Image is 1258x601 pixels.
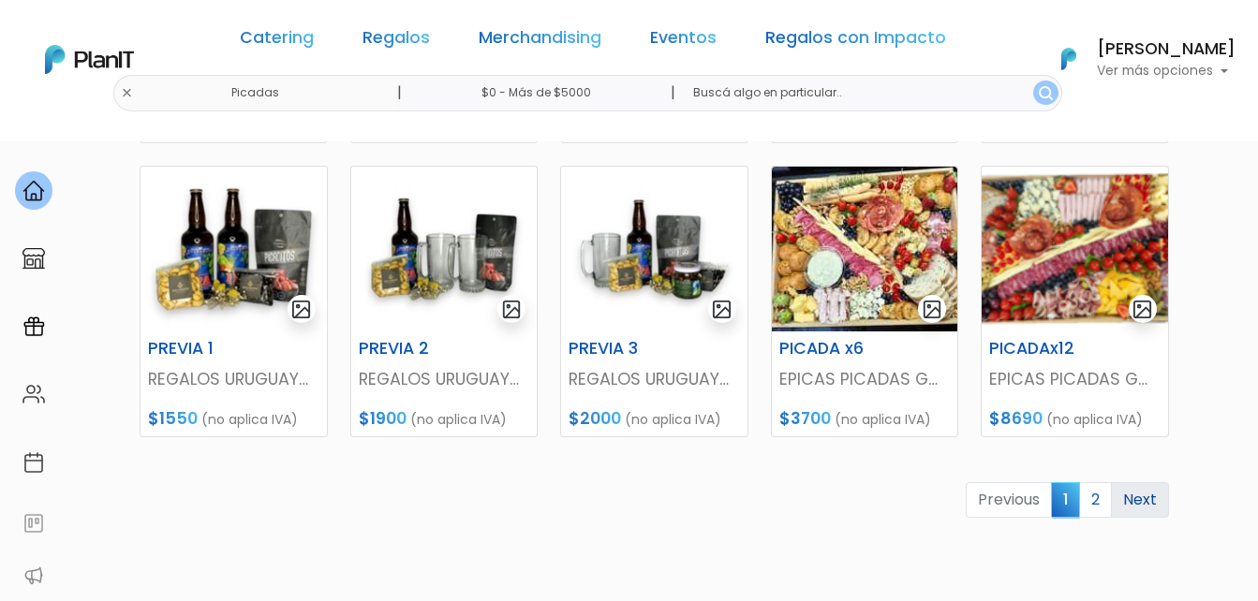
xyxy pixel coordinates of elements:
[22,180,45,202] img: home-e721727adea9d79c4d83392d1f703f7f8bce08238fde08b1acbfd93340b81755.svg
[1079,482,1112,518] a: 2
[359,407,407,430] span: $1900
[1048,38,1089,80] img: PlanIt Logo
[121,87,133,99] img: close-6986928ebcb1d6c9903e3b54e860dbc4d054630f23adef3a32610726dff6a82b.svg
[625,410,721,429] span: (no aplica IVA)
[22,247,45,270] img: marketplace-4ceaa7011d94191e9ded77b95e3339b90024bf715f7c57f8cf31f2d8c509eaba.svg
[560,166,748,437] a: gallery-light PREVIA 3 REGALOS URUGUAYOS $2000 (no aplica IVA)
[479,30,601,52] a: Merchandising
[290,299,312,320] img: gallery-light
[978,339,1107,359] h6: PICADAx12
[982,167,1168,331] img: thumb_Captura_de_pantalla_2025-06-30_160241.png
[561,167,747,331] img: thumb_2000___2000-Photoroom_-_2025-06-03T102316.809.jpg
[351,167,538,331] img: thumb_2000___2000-Photoroom_-_2025-06-03T101623.692.jpg
[140,166,328,437] a: gallery-light PREVIA 1 REGALOS URUGUAYOS $1550 (no aplica IVA)
[22,315,45,338] img: campaigns-02234683943229c281be62815700db0a1741e53638e28bf9629b52c665b00959.svg
[22,451,45,474] img: calendar-87d922413cdce8b2cf7b7f5f62616a5cf9e4887200fb71536465627b3292af00.svg
[96,18,270,54] div: ¿Necesitás ayuda?
[678,75,1061,111] input: Buscá algo en particular..
[1097,65,1236,78] p: Ver más opciones
[771,166,959,437] a: gallery-light PICADA x6 EPICAS PICADAS GOURMET $3700 (no aplica IVA)
[350,166,539,437] a: gallery-light PREVIA 2 REGALOS URUGUAYOS $1900 (no aplica IVA)
[22,512,45,535] img: feedback-78b5a0c8f98aac82b08bfc38622c3050aee476f2c9584af64705fc4e61158814.svg
[148,367,319,391] p: REGALOS URUGUAYOS
[137,339,266,359] h6: PREVIA 1
[201,410,298,429] span: (no aplica IVA)
[1111,482,1169,518] a: Next
[1051,482,1080,517] span: 1
[989,407,1043,430] span: $8690
[410,410,507,429] span: (no aplica IVA)
[141,167,327,331] img: thumb_2000___2000-Photoroom__100_.jpg
[835,410,931,429] span: (no aplica IVA)
[22,564,45,587] img: partners-52edf745621dab592f3b2c58e3bca9d71375a7ef29c3b500c9f145b62cc070d4.svg
[1097,41,1236,58] h6: [PERSON_NAME]
[557,339,687,359] h6: PREVIA 3
[148,407,198,430] span: $1550
[1039,86,1053,100] img: search_button-432b6d5273f82d61273b3651a40e1bd1b912527efae98b1b7a1b2c0702e16a8d.svg
[363,30,430,52] a: Regalos
[922,299,943,320] img: gallery-light
[22,383,45,405] img: people-662611757002400ad9ed0e3c099ab2801c6687ba6c219adb57efc949bc21e19d.svg
[779,407,831,430] span: $3700
[981,166,1169,437] a: gallery-light PICADAx12 EPICAS PICADAS GOURMET $8690 (no aplica IVA)
[569,407,621,430] span: $2000
[779,367,951,391] p: EPICAS PICADAS GOURMET
[1046,410,1143,429] span: (no aplica IVA)
[240,30,314,52] a: Catering
[772,167,958,331] img: thumb_WhatsApp_Image_2025-06-23_at_15.25.51.jpeg
[569,367,740,391] p: REGALOS URUGUAYOS
[671,81,675,104] p: |
[768,339,897,359] h6: PICADA x6
[501,299,523,320] img: gallery-light
[711,299,733,320] img: gallery-light
[45,45,134,74] img: PlanIt Logo
[1037,35,1236,83] button: PlanIt Logo [PERSON_NAME] Ver más opciones
[989,367,1161,391] p: EPICAS PICADAS GOURMET
[765,30,946,52] a: Regalos con Impacto
[348,339,477,359] h6: PREVIA 2
[650,30,717,52] a: Eventos
[1132,299,1153,320] img: gallery-light
[359,367,530,391] p: REGALOS URUGUAYOS
[397,81,402,104] p: |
